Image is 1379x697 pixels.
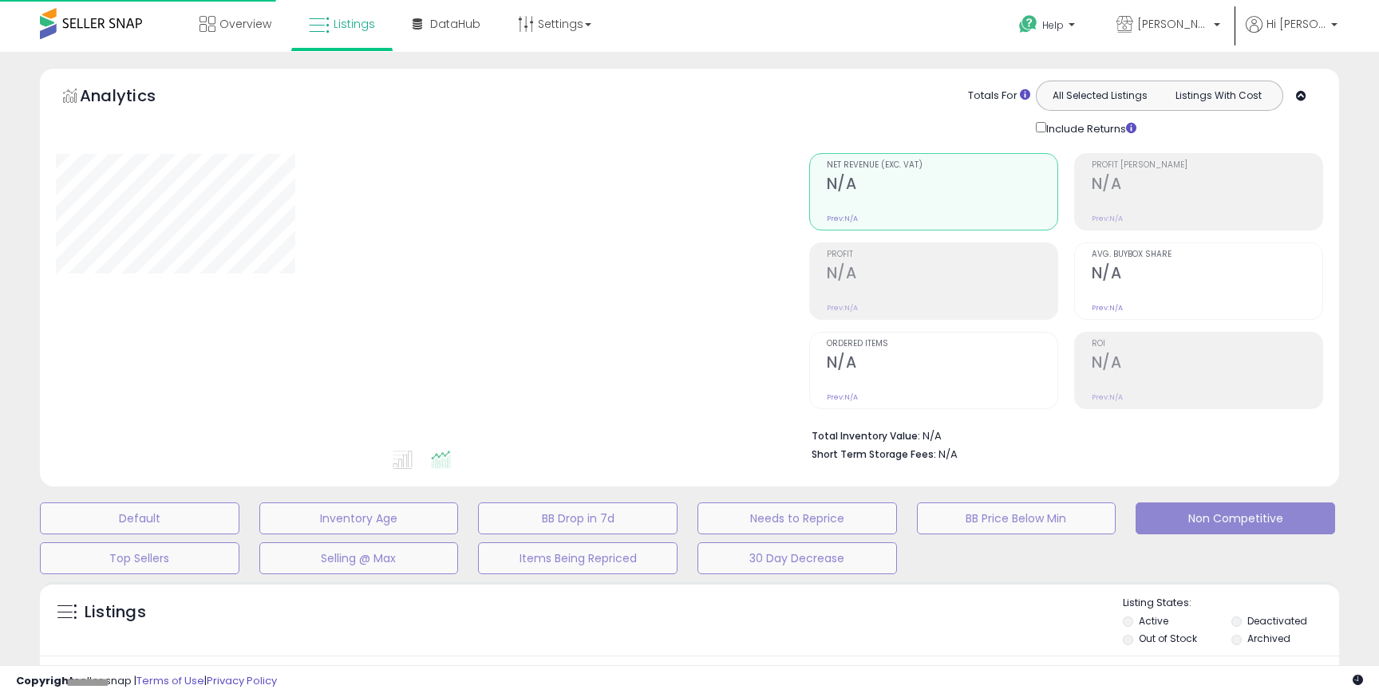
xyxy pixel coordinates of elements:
small: Prev: N/A [1092,214,1123,223]
b: Short Term Storage Fees: [812,447,936,461]
button: Listings With Cost [1159,85,1278,106]
button: Needs to Reprice [697,502,897,534]
button: Top Sellers [40,542,239,574]
span: Profit [827,250,1057,259]
li: N/A [812,425,1311,444]
button: BB Drop in 7d [478,502,678,534]
span: ROI [1092,340,1322,348]
h5: Analytics [80,85,187,111]
div: Include Returns [1024,119,1156,137]
span: Overview [219,16,271,32]
small: Prev: N/A [1092,392,1123,402]
h2: N/A [827,264,1057,285]
h2: N/A [827,353,1057,375]
span: Ordered Items [827,340,1057,348]
button: Inventory Age [259,502,459,534]
button: Items Being Repriced [478,542,678,574]
span: Net Revenue (Exc. VAT) [827,161,1057,170]
span: Profit [PERSON_NAME] [1092,161,1322,170]
span: N/A [938,447,958,462]
h2: N/A [827,175,1057,196]
small: Prev: N/A [827,392,858,402]
span: Help [1042,18,1064,32]
span: DataHub [430,16,480,32]
button: 30 Day Decrease [697,542,897,574]
div: seller snap | | [16,674,277,689]
h2: N/A [1092,175,1322,196]
b: Total Inventory Value: [812,429,920,443]
small: Prev: N/A [827,214,858,223]
button: Selling @ Max [259,542,459,574]
span: [PERSON_NAME] Retail - DE [1137,16,1209,32]
h2: N/A [1092,353,1322,375]
span: Listings [334,16,375,32]
span: Avg. Buybox Share [1092,250,1322,259]
small: Prev: N/A [1092,303,1123,313]
a: Hi [PERSON_NAME] [1246,16,1338,52]
button: Default [40,502,239,534]
strong: Copyright [16,673,74,688]
small: Prev: N/A [827,303,858,313]
span: Hi [PERSON_NAME] [1266,16,1326,32]
button: BB Price Below Min [917,502,1116,534]
button: All Selected Listings [1041,85,1160,106]
button: Non Competitive [1136,502,1335,534]
h2: N/A [1092,264,1322,285]
div: Totals For [968,89,1030,104]
a: Help [1006,2,1091,52]
i: Get Help [1018,14,1038,34]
